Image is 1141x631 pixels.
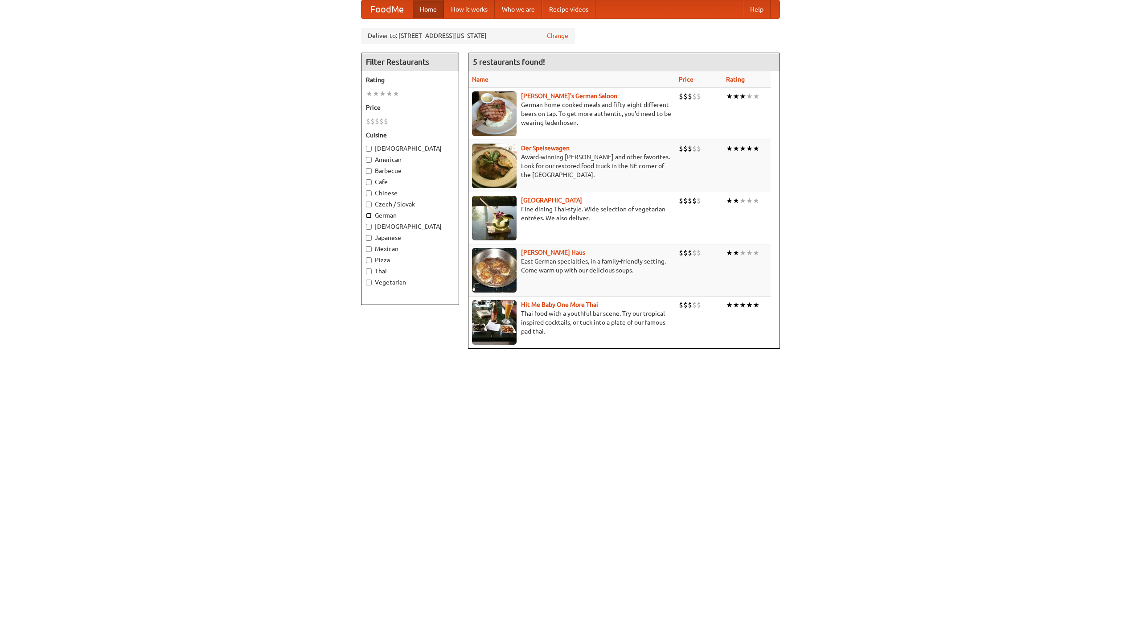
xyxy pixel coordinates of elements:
input: Mexican [366,246,372,252]
li: ★ [753,91,759,101]
li: $ [679,91,683,101]
li: ★ [733,248,739,258]
li: $ [683,144,688,153]
li: ★ [739,248,746,258]
a: How it works [444,0,495,18]
p: Fine dining Thai-style. Wide selection of vegetarian entrées. We also deliver. [472,205,672,223]
label: [DEMOGRAPHIC_DATA] [366,144,454,153]
li: ★ [366,89,373,99]
li: ★ [746,144,753,153]
h5: Cuisine [366,131,454,140]
a: Home [413,0,444,18]
li: $ [697,248,701,258]
img: satay.jpg [472,196,517,240]
li: $ [697,300,701,310]
img: babythai.jpg [472,300,517,345]
img: kohlhaus.jpg [472,248,517,293]
input: Cafe [366,179,372,185]
li: ★ [733,196,739,206]
label: Mexican [366,244,454,253]
li: ★ [753,300,759,310]
li: ★ [733,300,739,310]
li: $ [688,144,692,153]
a: [PERSON_NAME] Haus [521,249,585,256]
div: Deliver to: [STREET_ADDRESS][US_STATE] [361,28,575,44]
li: $ [692,144,697,153]
input: American [366,157,372,163]
li: ★ [726,248,733,258]
input: Thai [366,268,372,274]
li: $ [697,144,701,153]
input: Pizza [366,257,372,263]
li: ★ [733,144,739,153]
a: [PERSON_NAME]'s German Saloon [521,92,617,99]
li: $ [679,248,683,258]
input: Vegetarian [366,280,372,285]
label: Vegetarian [366,278,454,287]
ng-pluralize: 5 restaurants found! [473,58,545,66]
label: Japanese [366,233,454,242]
label: Thai [366,267,454,276]
li: ★ [726,91,733,101]
label: German [366,211,454,220]
a: Der Speisewagen [521,144,570,152]
li: $ [697,91,701,101]
li: ★ [733,91,739,101]
li: $ [692,196,697,206]
a: Who we are [495,0,542,18]
li: ★ [726,300,733,310]
p: Award-winning [PERSON_NAME] and other favorites. Look for our restored food truck in the NE corne... [472,153,672,179]
label: Cafe [366,177,454,186]
li: $ [683,300,688,310]
li: ★ [753,144,759,153]
li: $ [688,196,692,206]
img: esthers.jpg [472,91,517,136]
li: $ [683,91,688,101]
input: Barbecue [366,168,372,174]
li: $ [379,116,384,126]
li: ★ [746,300,753,310]
li: ★ [746,91,753,101]
li: $ [692,91,697,101]
li: ★ [746,248,753,258]
h4: Filter Restaurants [361,53,459,71]
a: Name [472,76,488,83]
input: German [366,213,372,219]
li: ★ [379,89,386,99]
label: Pizza [366,256,454,264]
input: [DEMOGRAPHIC_DATA] [366,224,372,230]
li: $ [370,116,375,126]
a: Recipe videos [542,0,595,18]
li: $ [679,300,683,310]
a: Rating [726,76,745,83]
li: $ [688,91,692,101]
li: $ [366,116,370,126]
li: $ [688,248,692,258]
li: ★ [739,196,746,206]
li: ★ [386,89,393,99]
a: Price [679,76,694,83]
li: ★ [373,89,379,99]
li: ★ [739,91,746,101]
a: Help [743,0,771,18]
li: $ [384,116,388,126]
h5: Rating [366,75,454,84]
p: German home-cooked meals and fifty-eight different beers on tap. To get more authentic, you'd nee... [472,100,672,127]
a: FoodMe [361,0,413,18]
p: East German specialties, in a family-friendly setting. Come warm up with our delicious soups. [472,257,672,275]
li: $ [683,248,688,258]
li: ★ [726,196,733,206]
label: American [366,155,454,164]
input: Chinese [366,190,372,196]
li: $ [692,248,697,258]
li: ★ [739,300,746,310]
a: Hit Me Baby One More Thai [521,301,598,308]
a: [GEOGRAPHIC_DATA] [521,197,582,204]
p: Thai food with a youthful bar scene. Try our tropical inspired cocktails, or tuck into a plate of... [472,309,672,336]
label: Barbecue [366,166,454,175]
img: speisewagen.jpg [472,144,517,188]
